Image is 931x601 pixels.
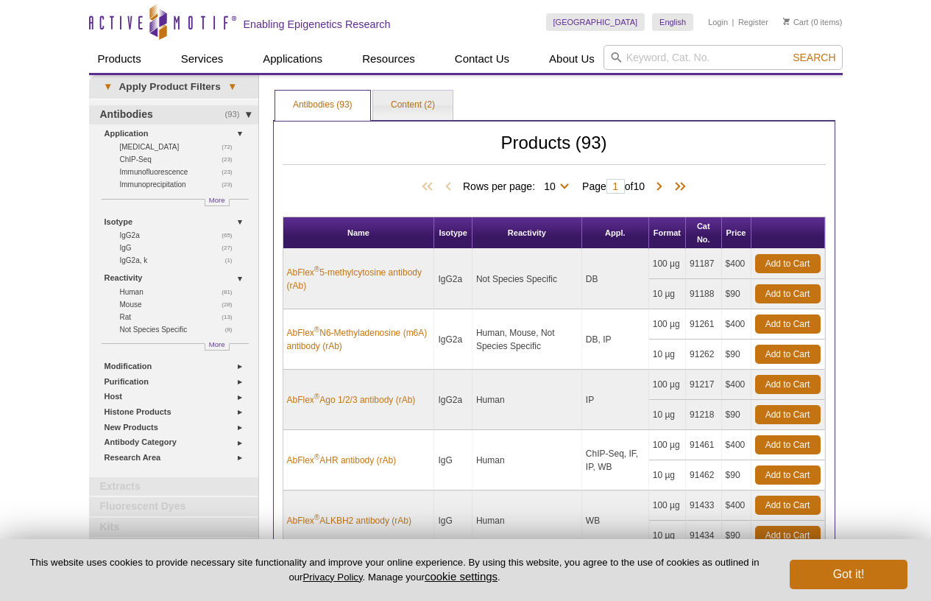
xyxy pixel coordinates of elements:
span: (8) [225,323,241,336]
li: (0 items) [783,13,843,31]
td: 91433 [686,491,722,521]
td: 100 µg [649,309,686,340]
span: Page of [575,179,652,194]
a: Products [89,45,150,73]
a: Add to Cart [755,314,821,334]
a: Login [708,17,728,27]
span: Previous Page [441,180,456,194]
a: Contact Us [446,45,518,73]
td: $90 [722,279,751,309]
a: ▾Apply Product Filters▾ [89,75,258,99]
a: Add to Cart [755,496,821,515]
td: 100 µg [649,430,686,460]
td: $400 [722,430,751,460]
td: 91462 [686,460,722,491]
td: IgG2a [434,370,472,430]
td: $400 [722,491,751,521]
a: Cart [783,17,809,27]
a: (72)[MEDICAL_DATA] [120,141,241,153]
span: (23) [222,178,240,191]
a: AbFlex®Ago 1/2/3 antibody (rAb) [287,393,416,407]
span: First Page [419,180,441,194]
td: ChIP-Seq, IF, IP, WB [582,430,649,491]
a: Add to Cart [755,345,821,364]
th: Appl. [582,217,649,249]
span: (13) [222,311,240,323]
a: (1)IgG2a, k [120,254,241,267]
td: IgG [434,491,472,551]
a: (13)Rat [120,311,241,323]
td: DB, IP [582,309,649,370]
span: Search [793,52,835,63]
a: (81)Human [120,286,241,298]
td: 91218 [686,400,722,430]
a: Content (2) [373,91,453,120]
span: (81) [222,286,240,298]
img: Your Cart [783,18,790,25]
a: Add to Cart [755,526,821,545]
td: $400 [722,309,751,340]
li: | [732,13,734,31]
a: Add to Cart [755,254,821,273]
sup: ® [314,393,319,401]
a: Antibodies (93) [275,91,370,120]
a: Fluorescent Dyes [89,497,258,516]
td: 91261 [686,309,722,340]
td: 91262 [686,340,722,370]
td: IgG2a [434,309,472,370]
td: Not Species Specific [472,249,582,309]
th: Price [722,217,751,249]
span: ▾ [221,80,244,94]
span: Next Page [652,180,667,194]
td: Human [472,430,582,491]
td: Human [472,491,582,551]
a: Add to Cart [755,435,821,454]
span: (93) [225,105,248,124]
th: Cat No. [686,217,722,249]
a: Register [738,17,768,27]
a: Kits [89,518,258,537]
a: Application [105,126,249,141]
a: Recombinant Proteins [89,538,258,558]
td: 100 µg [649,491,686,521]
td: $400 [722,370,751,400]
a: AbFlex®N6-Methyladenosine (m6A) antibody (rAb) [287,326,431,353]
span: (1) [225,254,241,267]
td: 10 µg [649,340,686,370]
span: 10 [633,180,645,192]
td: 91188 [686,279,722,309]
td: IgG [434,430,472,491]
sup: ® [314,265,319,273]
input: Keyword, Cat. No. [603,45,843,70]
span: (28) [222,298,240,311]
a: Purification [105,374,249,390]
td: 10 µg [649,400,686,430]
a: Modification [105,359,249,374]
td: IP [582,370,649,430]
span: More [209,338,225,351]
th: Name [283,217,435,249]
a: Extracts [89,477,258,496]
a: More [205,199,230,206]
th: Format [649,217,686,249]
a: Antibody Category [105,435,249,450]
a: (28)Mouse [120,298,241,311]
td: Human, Mouse, Not Species Specific [472,309,582,370]
a: Applications [254,45,331,73]
td: 91461 [686,430,722,460]
span: Last Page [667,180,689,194]
a: Services [172,45,233,73]
span: (72) [222,141,240,153]
td: Human [472,370,582,430]
a: More [205,343,230,351]
a: (23)ChIP-Seq [120,153,241,166]
h2: Products (93) [283,136,826,165]
a: About Us [540,45,603,73]
a: Add to Cart [755,405,821,424]
button: Got it! [790,560,907,589]
td: $90 [722,521,751,551]
sup: ® [314,453,319,461]
h2: Enabling Epigenetics Research [244,18,391,31]
a: Privacy Policy [302,572,362,583]
a: (27)IgG [120,242,241,254]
